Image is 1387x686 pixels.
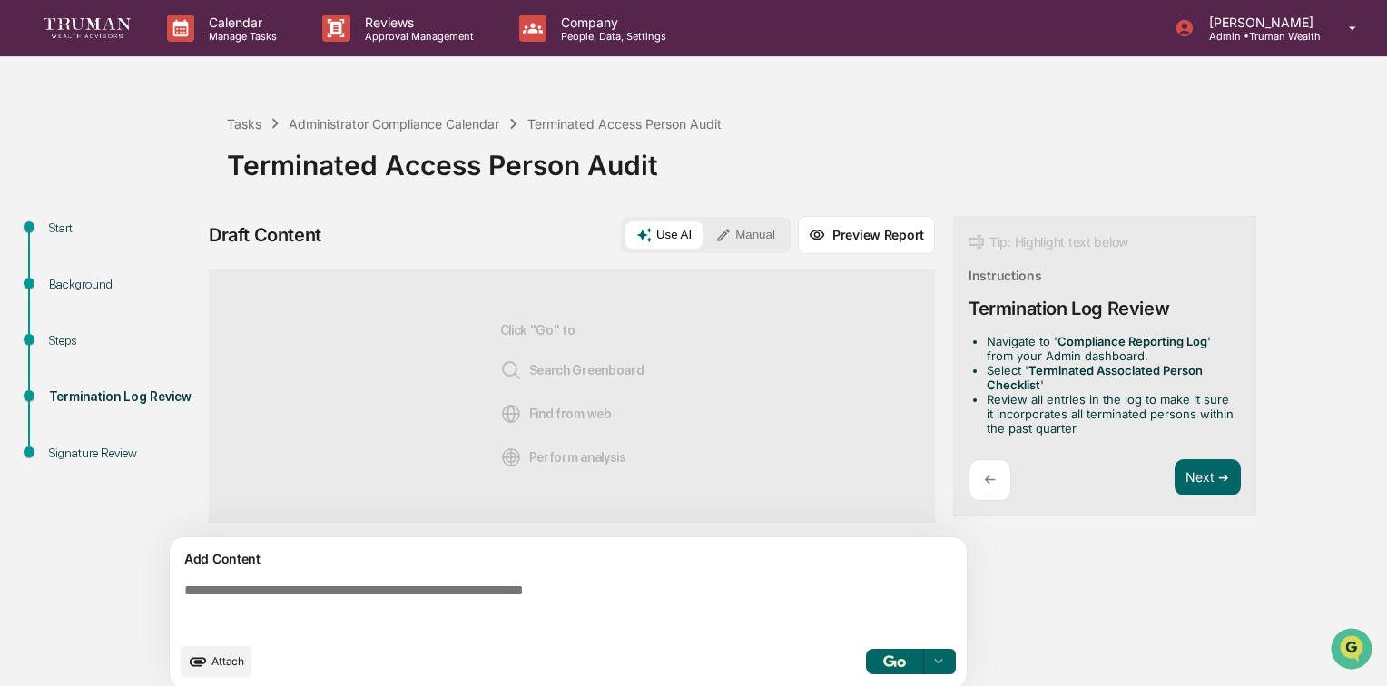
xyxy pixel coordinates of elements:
[969,268,1042,283] div: Instructions
[1329,626,1378,675] iframe: Open customer support
[500,403,612,425] span: Find from web
[11,221,124,254] a: 🖐️Preclearance
[500,446,522,468] img: Analysis
[987,334,1234,363] li: Navigate to ' ' from your Admin dashboard.
[1195,30,1323,43] p: Admin • Truman Wealth
[798,216,935,254] button: Preview Report
[1175,459,1241,496] button: Next ➔
[44,18,131,37] img: logo
[194,15,286,30] p: Calendar
[18,230,33,245] div: 🖐️
[987,392,1234,436] li: Review all entries in the log to make it sure it incorporates all terminated persons within the p...
[883,655,905,667] img: Go
[1057,334,1207,348] strong: Compliance Reporting Log
[500,359,522,381] img: Search
[150,229,225,247] span: Attestations
[49,331,198,350] div: Steps
[181,548,956,570] div: Add Content
[181,308,220,321] span: Pylon
[49,275,198,294] div: Background
[124,221,232,254] a: 🗄️Attestations
[211,654,244,668] span: Attach
[500,446,626,468] span: Perform analysis
[128,307,220,321] a: Powered byPylon
[49,219,198,238] div: Start
[289,116,499,132] div: Administrator Compliance Calendar
[11,256,122,289] a: 🔎Data Lookup
[500,403,522,425] img: Web
[527,116,722,132] div: Terminated Access Person Audit
[987,363,1234,392] li: Select ' '
[546,30,675,43] p: People, Data, Settings
[132,230,146,245] div: 🗄️
[62,139,298,157] div: Start new chat
[500,299,644,493] div: Click "Go" to
[36,263,114,281] span: Data Lookup
[227,116,261,132] div: Tasks
[984,471,996,488] p: ←
[546,15,675,30] p: Company
[625,221,703,249] button: Use AI
[969,231,1128,253] div: Tip: Highlight text below
[350,30,483,43] p: Approval Management
[49,444,198,463] div: Signature Review
[227,134,1378,181] div: Terminated Access Person Audit
[181,646,251,677] button: upload document
[49,387,198,407] div: Termination Log Review
[350,15,483,30] p: Reviews
[18,265,33,279] div: 🔎
[18,38,330,67] p: How can we help?
[209,224,321,246] div: Draft Content
[866,649,924,674] button: Go
[500,359,644,381] span: Search Greenboard
[194,30,286,43] p: Manage Tasks
[1195,15,1323,30] p: [PERSON_NAME]
[987,363,1203,392] strong: Terminated Associated Person Checklist
[309,144,330,166] button: Start new chat
[62,157,230,171] div: We're available if you need us!
[18,139,51,171] img: 1746055101610-c473b297-6a78-478c-a979-82029cc54cd1
[969,298,1169,319] div: Termination Log Review
[36,229,117,247] span: Preclearance
[704,221,786,249] button: Manual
